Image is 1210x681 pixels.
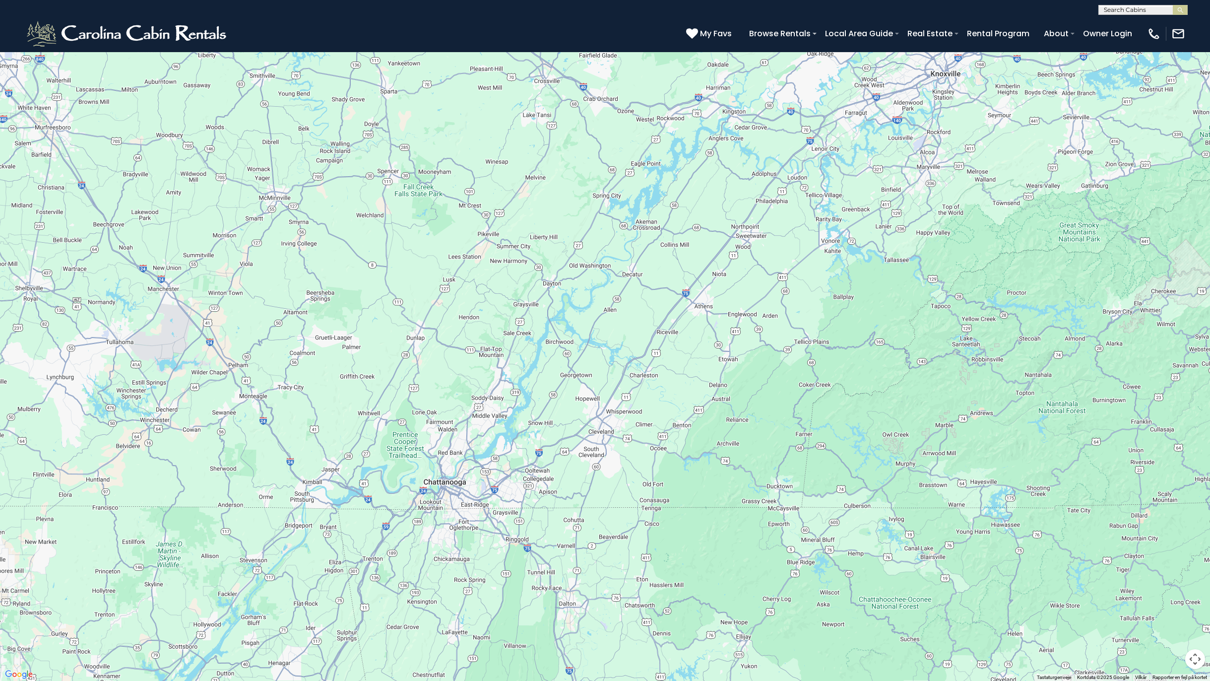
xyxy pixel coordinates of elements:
[25,19,231,49] img: White-1-2.png
[1171,27,1185,41] img: mail-regular-white.png
[1078,25,1137,42] a: Owner Login
[1147,27,1161,41] img: phone-regular-white.png
[700,27,732,40] span: My Favs
[902,25,957,42] a: Real Estate
[744,25,816,42] a: Browse Rentals
[686,27,734,40] a: My Favs
[962,25,1034,42] a: Rental Program
[820,25,898,42] a: Local Area Guide
[1039,25,1074,42] a: About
